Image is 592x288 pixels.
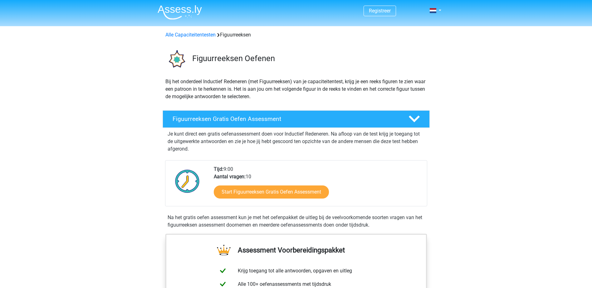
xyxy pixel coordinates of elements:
[173,115,399,122] h4: Figuurreeksen Gratis Oefen Assessment
[209,166,427,206] div: 9:00 10
[165,32,216,38] a: Alle Capaciteitentesten
[214,185,329,199] a: Start Figuurreeksen Gratis Oefen Assessment
[192,54,425,63] h3: Figuurreeksen Oefenen
[158,5,202,20] img: Assessly
[369,8,391,14] a: Registreer
[165,214,427,229] div: Na het gratis oefen assessment kun je met het oefenpakket de uitleg bij de veelvoorkomende soorte...
[214,166,223,172] b: Tijd:
[160,110,432,128] a: Figuurreeksen Gratis Oefen Assessment
[163,46,189,73] img: figuurreeksen
[165,78,427,100] p: Bij het onderdeel Inductief Redeneren (met Figuurreeksen) van je capaciteitentest, krijg je een r...
[168,130,425,153] p: Je kunt direct een gratis oefenassessment doen voor Inductief Redeneren. Na afloop van de test kr...
[214,174,246,180] b: Aantal vragen:
[163,31,429,39] div: Figuurreeksen
[172,166,203,197] img: Klok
